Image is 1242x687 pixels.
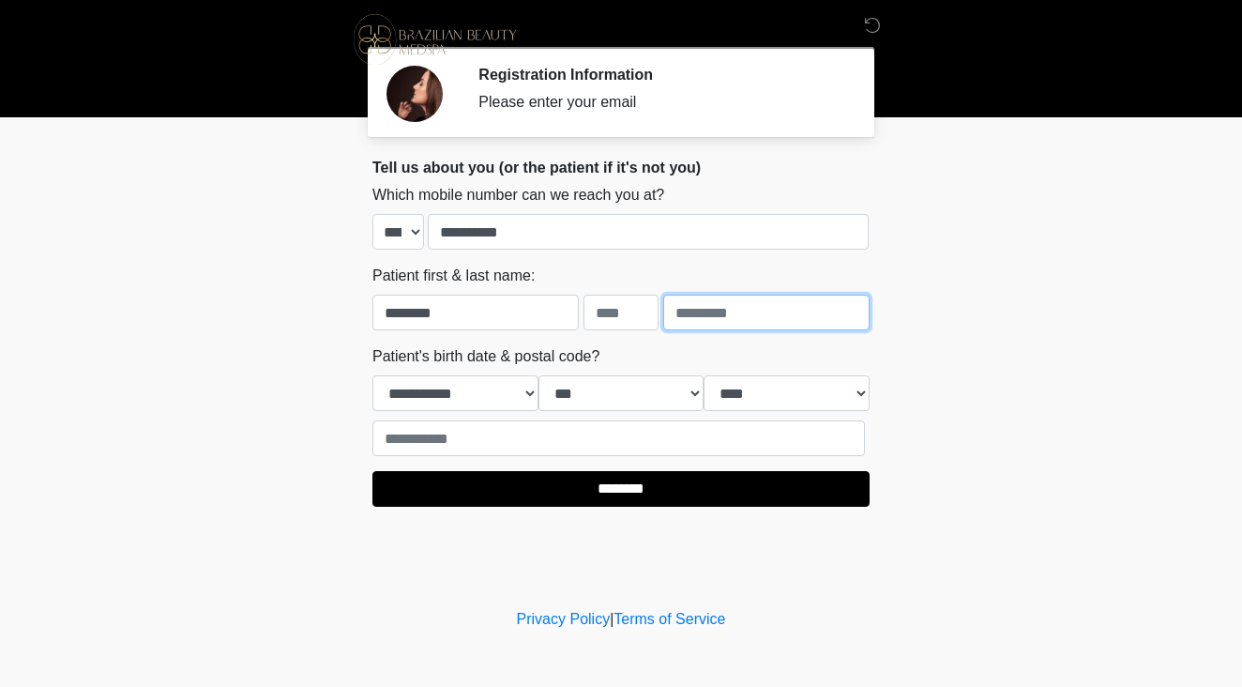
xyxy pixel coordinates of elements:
[517,611,611,627] a: Privacy Policy
[372,159,870,176] h2: Tell us about you (or the patient if it's not you)
[613,611,725,627] a: Terms of Service
[478,91,841,114] div: Please enter your email
[354,14,516,65] img: Brazilian Beauty Medspa Logo
[386,66,443,122] img: Agent Avatar
[610,611,613,627] a: |
[372,345,599,368] label: Patient's birth date & postal code?
[372,184,664,206] label: Which mobile number can we reach you at?
[372,265,535,287] label: Patient first & last name:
